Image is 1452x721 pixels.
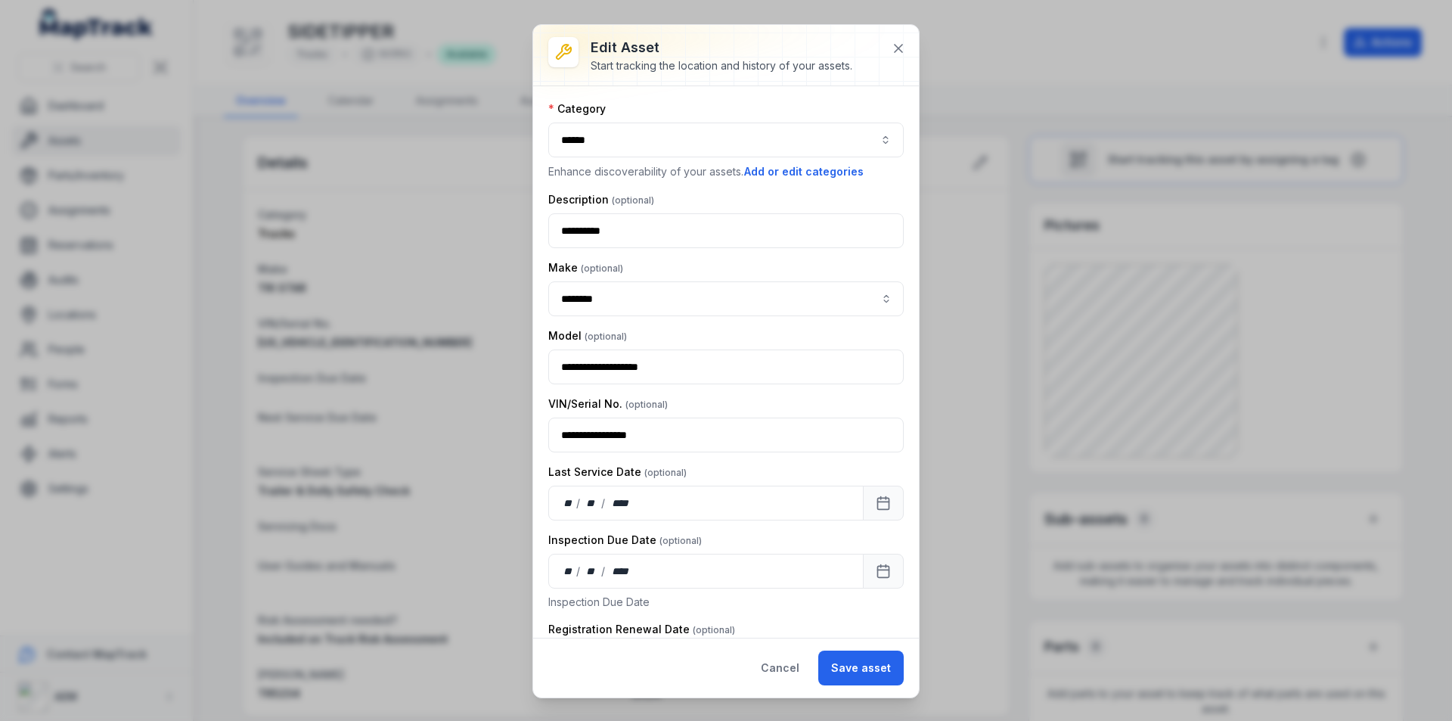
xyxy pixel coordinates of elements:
button: Calendar [863,486,904,521]
button: Add or edit categories [743,163,864,180]
label: Inspection Due Date [548,533,702,548]
div: / [576,496,582,511]
div: / [601,496,607,511]
label: Category [548,101,606,117]
button: Cancel [748,651,812,685]
label: Registration Renewal Date [548,622,735,637]
div: / [601,564,607,579]
button: Calendar [863,554,904,589]
div: month, [582,496,602,511]
input: asset-edit:cf[8261eee4-602e-4976-b39b-47b762924e3f]-label [548,281,904,316]
div: day, [561,496,576,511]
button: Save asset [818,651,904,685]
label: Make [548,260,623,275]
div: month, [582,564,602,579]
div: Start tracking the location and history of your assets. [591,58,852,73]
div: day, [561,564,576,579]
label: VIN/Serial No. [548,396,668,412]
label: Description [548,192,654,207]
p: Enhance discoverability of your assets. [548,163,904,180]
label: Model [548,328,627,343]
h3: Edit asset [591,37,852,58]
div: year, [607,564,634,579]
label: Last Service Date [548,465,687,480]
p: Inspection Due Date [548,595,904,610]
div: / [576,564,582,579]
div: year, [607,496,634,511]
